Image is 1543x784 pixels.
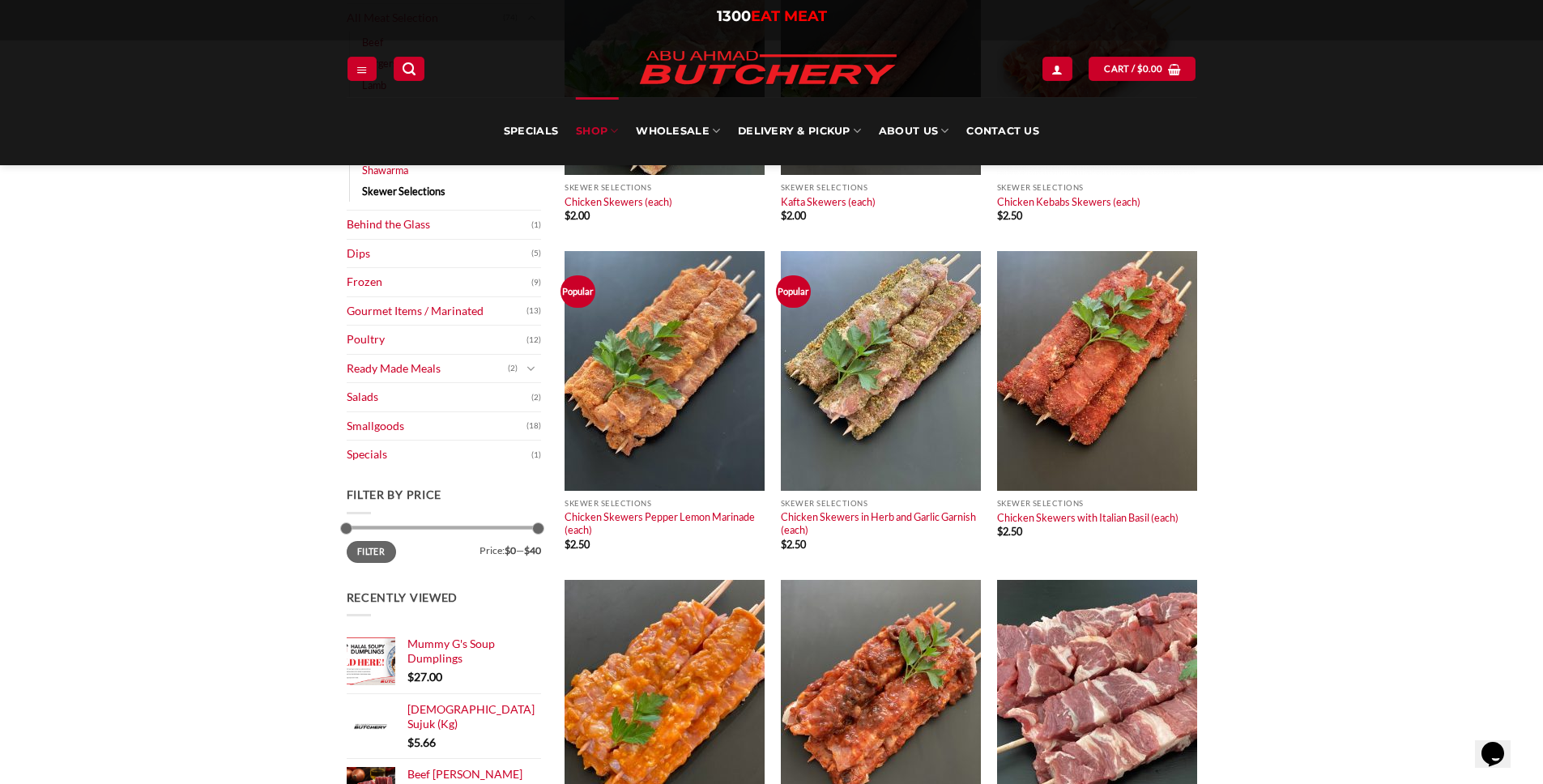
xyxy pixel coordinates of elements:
button: Filter [347,541,396,563]
span: [DEMOGRAPHIC_DATA] Sujuk (Kg) [407,702,535,731]
a: Gourmet Items / Marinated [347,297,526,326]
a: Menu [347,57,377,80]
span: Filter by price [347,488,442,501]
span: $ [781,538,786,551]
a: Salads [347,383,531,411]
a: Specials [347,441,531,469]
p: Skewer Selections [565,499,765,508]
bdi: 2.50 [997,525,1022,538]
span: $ [997,525,1003,538]
a: Search [394,57,424,80]
span: EAT MEAT [751,7,827,25]
a: Login [1042,57,1072,80]
bdi: 0.00 [1137,63,1163,74]
span: (2) [531,386,541,410]
p: Skewer Selections [997,183,1197,192]
bdi: 5.66 [407,735,436,749]
span: (5) [531,241,541,266]
a: 1300EAT MEAT [717,7,827,25]
img: Chicken_Skewers_in_Herb_and_Garlic_Garnish [781,251,981,491]
span: $ [565,209,570,222]
a: Wholesale [636,97,720,165]
a: About Us [879,97,948,165]
bdi: 27.00 [407,670,442,684]
img: Abu Ahmad Butchery [626,40,910,97]
a: Contact Us [966,97,1039,165]
span: (18) [526,414,541,438]
a: Kafta Skewers (each) [781,195,876,208]
div: Price: — [347,541,541,556]
p: Skewer Selections [781,183,981,192]
span: Mummy G's Soup Dumplings [407,637,495,665]
a: Behind the Glass [347,211,531,239]
span: (12) [526,328,541,352]
a: Frozen [347,268,531,296]
a: Poultry [347,326,526,354]
a: Shawarma [362,160,408,181]
span: (1) [531,213,541,237]
a: View cart [1089,57,1196,80]
span: $ [1137,62,1143,76]
bdi: 2.50 [565,538,590,551]
a: Skewer Selections [362,181,445,202]
a: Specials [504,97,558,165]
a: Chicken Skewers with Italian Basil (each) [997,511,1179,524]
p: Skewer Selections [781,499,981,508]
span: $ [997,209,1003,222]
a: Chicken Skewers Pepper Lemon Marinade (each) [565,510,765,537]
span: $ [407,670,414,684]
p: Skewer Selections [565,183,765,192]
bdi: 2.00 [565,209,590,222]
bdi: 2.00 [781,209,806,222]
img: Chicken_Skewers_with_Italian_Basil [997,251,1197,491]
span: (2) [508,356,518,381]
span: Recently Viewed [347,590,458,604]
a: Chicken Kebabs Skewers (each) [997,195,1140,208]
span: 1300 [717,7,751,25]
a: Delivery & Pickup [738,97,861,165]
span: $ [781,209,786,222]
a: Smallgoods [347,412,526,441]
img: Chicken_Skewers_Pepper_Lemon_Marinade [565,251,765,491]
a: Mummy G's Soup Dumplings [407,637,541,667]
bdi: 2.50 [997,209,1022,222]
a: Dips [347,240,531,268]
span: $40 [524,544,541,556]
a: Ready Made Meals [347,355,508,383]
span: $ [565,538,570,551]
span: (9) [531,271,541,295]
span: Cart / [1104,62,1162,76]
span: $0 [505,544,516,556]
a: Chicken Skewers in Herb and Garlic Garnish (each) [781,510,981,537]
a: SHOP [576,97,618,165]
bdi: 2.50 [781,538,806,551]
span: $ [407,735,414,749]
p: Skewer Selections [997,499,1197,508]
span: (13) [526,299,541,323]
iframe: chat widget [1475,719,1527,768]
button: Toggle [522,360,541,377]
a: Chicken Skewers (each) [565,195,672,208]
a: [DEMOGRAPHIC_DATA] Sujuk (Kg) [407,702,541,732]
span: (1) [531,443,541,467]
